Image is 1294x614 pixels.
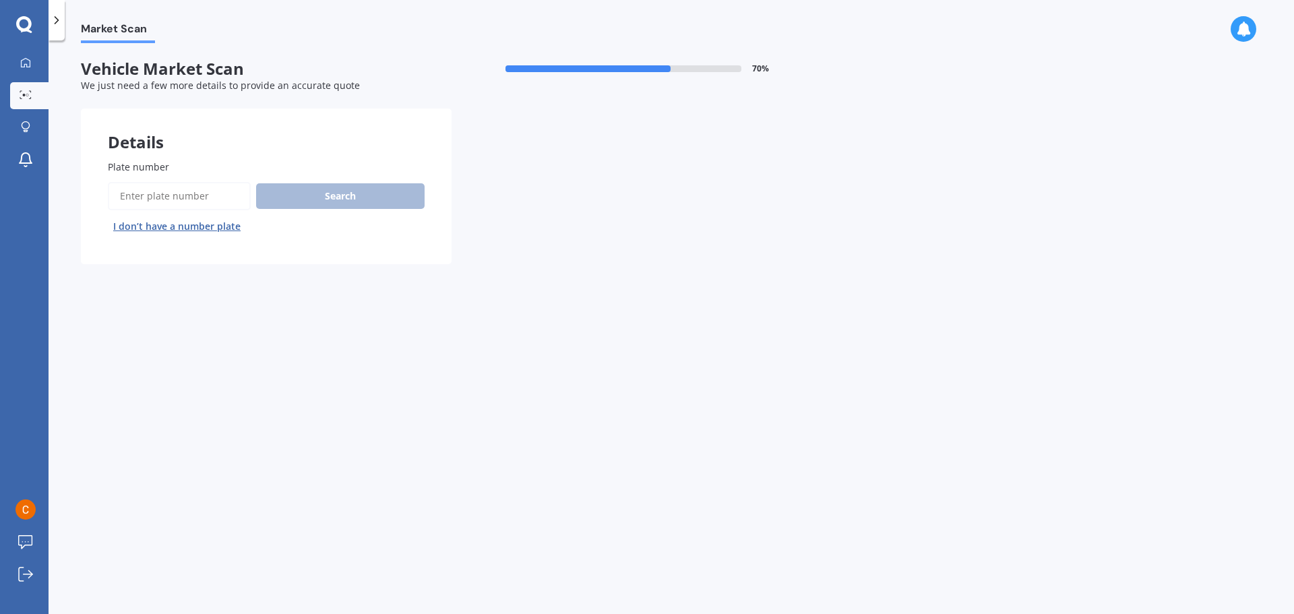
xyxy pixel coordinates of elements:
input: Enter plate number [108,182,251,210]
span: We just need a few more details to provide an accurate quote [81,79,360,92]
img: ACg8ocI1TdaXdskcKHL41EKuorgDkWCZyKoFojEohcTeT2XPhe4ElA=s96-c [16,499,36,520]
span: Market Scan [81,22,155,40]
button: I don’t have a number plate [108,216,246,237]
span: Plate number [108,160,169,173]
span: 70 % [752,64,769,73]
div: Details [81,109,452,149]
span: Vehicle Market Scan [81,59,452,79]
